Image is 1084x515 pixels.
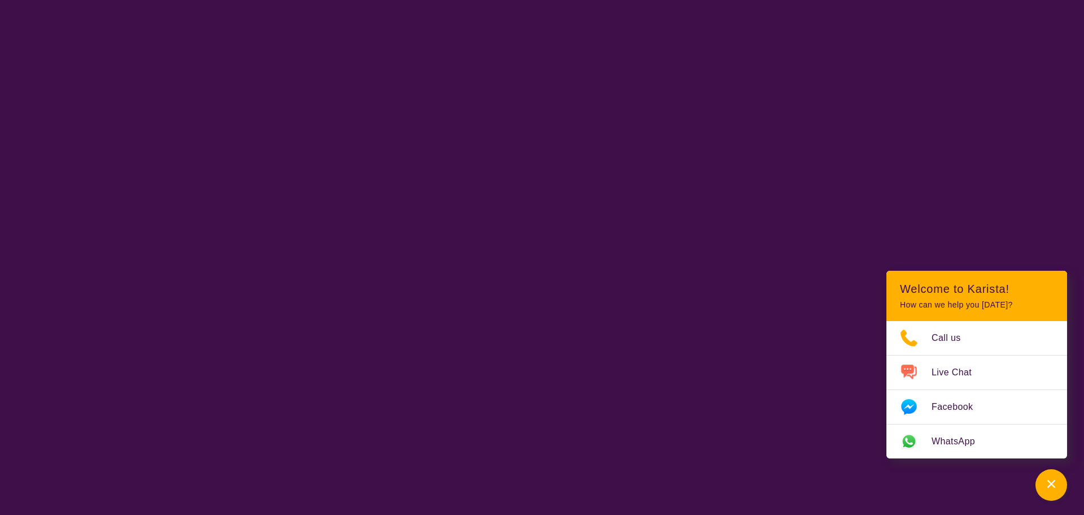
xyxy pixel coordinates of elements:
span: Call us [932,330,974,347]
span: Facebook [932,399,986,416]
span: WhatsApp [932,433,989,450]
h2: Welcome to Karista! [900,282,1054,296]
div: Channel Menu [886,271,1067,458]
ul: Choose channel [886,321,1067,458]
p: How can we help you [DATE]? [900,300,1054,310]
span: Live Chat [932,364,985,381]
button: Channel Menu [1035,469,1067,501]
a: Web link opens in a new tab. [886,425,1067,458]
